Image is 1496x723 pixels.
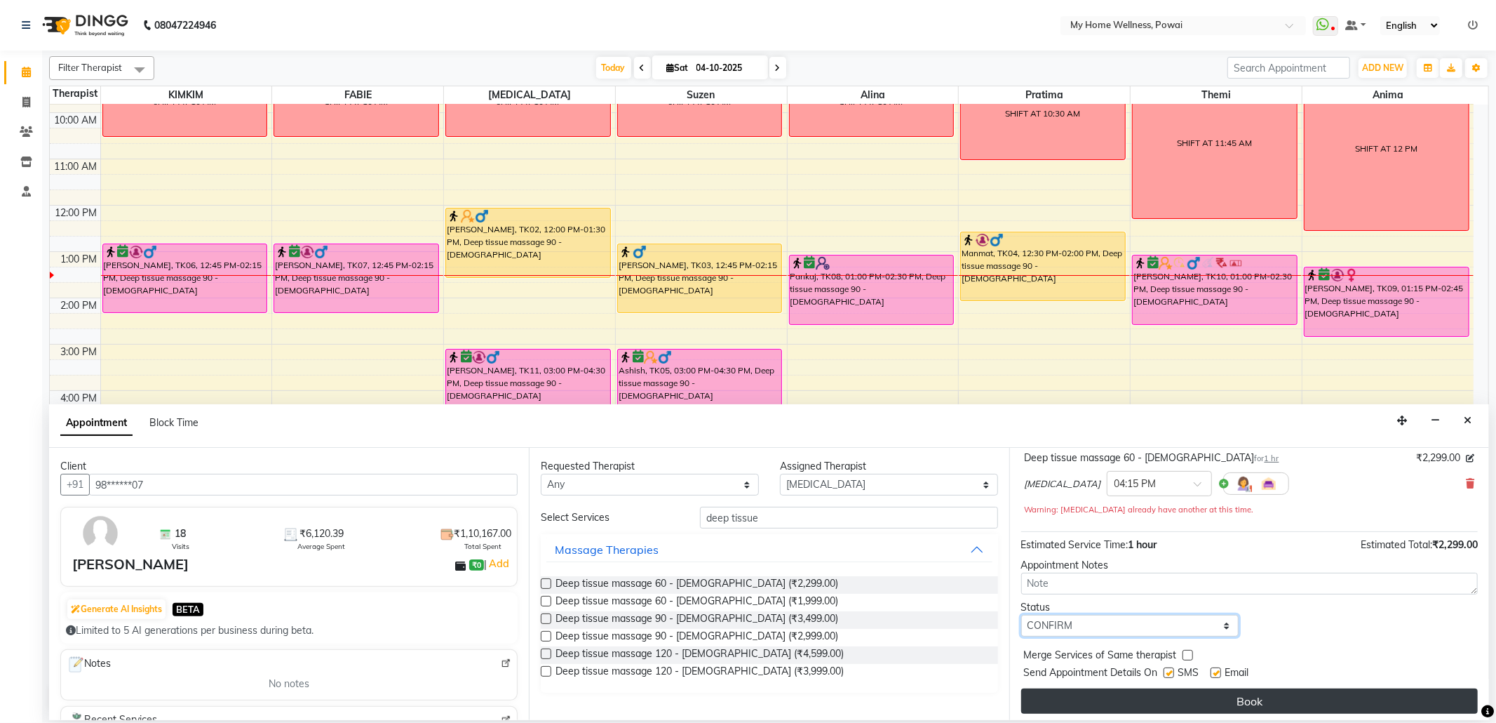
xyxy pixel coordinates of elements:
[297,541,345,552] span: Average Spent
[446,350,610,418] div: [PERSON_NAME], TK11, 03:00 PM-04:30 PM, Deep tissue massage 90 - [DEMOGRAPHIC_DATA]
[1255,453,1279,463] small: for
[1025,451,1279,465] div: Deep tissue massage 60 - [DEMOGRAPHIC_DATA]
[58,391,100,406] div: 4:00 PM
[1024,665,1158,683] span: Send Appointment Details On
[1128,538,1157,551] span: 1 hour
[58,62,122,73] span: Filter Therapist
[53,206,100,220] div: 12:00 PM
[60,411,133,436] span: Appointment
[58,252,100,267] div: 1:00 PM
[269,677,309,691] span: No notes
[555,646,844,664] span: Deep tissue massage 120 - [DEMOGRAPHIC_DATA] (₹4,599.00)
[272,86,443,104] span: FABIE
[52,113,100,128] div: 10:00 AM
[52,159,100,174] div: 11:00 AM
[469,559,484,571] span: ₹0
[1235,475,1252,492] img: Hairdresser.png
[36,6,132,45] img: logo
[1178,665,1199,683] span: SMS
[530,510,689,525] div: Select Services
[101,86,272,104] span: KIMKIM
[58,345,100,359] div: 3:00 PM
[1024,648,1177,665] span: Merge Services of Same therapist
[555,611,838,629] span: Deep tissue massage 90 - [DEMOGRAPHIC_DATA] (₹3,499.00)
[299,526,344,541] span: ₹6,120.39
[618,244,782,312] div: [PERSON_NAME], TK03, 12:45 PM-02:15 PM, Deep tissue massage 90 - [DEMOGRAPHIC_DATA]
[103,244,267,312] div: [PERSON_NAME], TK06, 12:45 PM-02:15 PM, Deep tissue massage 90 - [DEMOGRAPHIC_DATA]
[67,599,166,619] button: Generate AI Insights
[60,474,90,496] button: +91
[1021,689,1478,714] button: Book
[700,507,997,529] input: Search by service name
[961,232,1125,300] div: Manmat, TK04, 12:30 PM-02:00 PM, Deep tissue massage 90 - [DEMOGRAPHIC_DATA]
[80,513,121,554] img: avatar
[788,86,959,104] span: Alina
[487,555,511,572] a: Add
[1227,57,1350,79] input: Search Appointment
[555,629,838,646] span: Deep tissue massage 90 - [DEMOGRAPHIC_DATA] (₹2,999.00)
[175,526,186,541] span: 18
[1355,142,1417,155] div: SHIFT AT 12 PM
[1265,453,1279,463] span: 1 hr
[663,62,692,73] span: Sat
[444,86,615,104] span: [MEDICAL_DATA]
[555,576,838,594] span: Deep tissue massage 60 - [DEMOGRAPHIC_DATA] (₹2,299.00)
[555,594,838,611] span: Deep tissue massage 60 - [DEMOGRAPHIC_DATA] (₹1,999.00)
[1021,600,1239,615] div: Status
[1432,538,1478,551] span: ₹2,299.00
[464,541,501,552] span: Total Spent
[596,57,631,79] span: Today
[780,459,998,474] div: Assigned Therapist
[1362,62,1403,73] span: ADD NEW
[1359,58,1407,78] button: ADD NEW
[1025,477,1101,491] span: [MEDICAL_DATA]
[1302,86,1474,104] span: Anima
[959,86,1130,104] span: Pratima
[692,58,762,79] input: 2025-10-04
[1006,107,1081,120] div: SHIFT AT 10:30 AM
[172,541,189,552] span: Visits
[1260,475,1277,492] img: Interior.png
[555,541,659,558] div: Massage Therapies
[454,526,511,541] span: ₹1,10,167.00
[154,6,216,45] b: 08047224946
[484,555,511,572] span: |
[1177,137,1252,150] div: SHIFT AT 11:45 AM
[1021,538,1128,551] span: Estimated Service Time:
[546,537,992,562] button: Massage Therapies
[790,256,954,324] div: Pankaj, TK08, 01:00 PM-02:30 PM, Deep tissue massage 90 - [DEMOGRAPHIC_DATA]
[1131,86,1302,104] span: Themi
[555,664,844,682] span: Deep tissue massage 120 - [DEMOGRAPHIC_DATA] (₹3,999.00)
[1225,665,1249,683] span: Email
[1361,538,1432,551] span: Estimated Total:
[66,623,512,638] div: Limited to 5 AI generations per business during beta.
[446,208,610,277] div: [PERSON_NAME], TK02, 12:00 PM-01:30 PM, Deep tissue massage 90 - [DEMOGRAPHIC_DATA]
[1466,454,1474,463] i: Edit price
[618,350,782,418] div: Ashish, TK05, 03:00 PM-04:30 PM, Deep tissue massage 90 - [DEMOGRAPHIC_DATA]
[60,459,518,474] div: Client
[72,554,189,575] div: [PERSON_NAME]
[274,244,438,312] div: [PERSON_NAME], TK07, 12:45 PM-02:15 PM, Deep tissue massage 90 - [DEMOGRAPHIC_DATA]
[1133,256,1297,324] div: [PERSON_NAME], TK10, 01:00 PM-02:30 PM, Deep tissue massage 90 - [DEMOGRAPHIC_DATA]
[1305,267,1469,336] div: [PERSON_NAME], TK09, 01:15 PM-02:45 PM, Deep tissue massage 90 - [DEMOGRAPHIC_DATA]
[67,656,111,674] span: Notes
[89,474,518,496] input: Search by Name/Mobile/Email/Code
[1021,558,1478,573] div: Appointment Notes
[173,603,203,616] span: BETA
[50,86,100,101] div: Therapist
[541,459,759,474] div: Requested Therapist
[1416,451,1460,465] span: ₹2,299.00
[1457,410,1478,432] button: Close
[58,298,100,313] div: 2:00 PM
[1025,505,1254,515] small: Warning: [MEDICAL_DATA] already have another at this time.
[616,86,787,104] span: Suzen
[149,416,198,429] span: Block Time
